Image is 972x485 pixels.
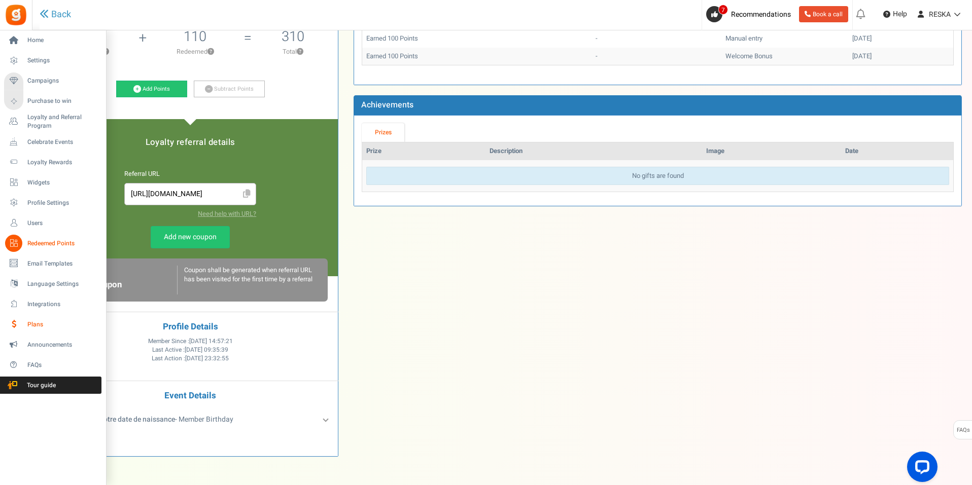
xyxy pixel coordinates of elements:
[956,421,970,440] span: FAQs
[27,219,98,228] span: Users
[194,81,265,98] a: Subtract Points
[185,354,229,363] span: [DATE] 23:32:55
[27,361,98,369] span: FAQs
[253,47,333,56] p: Total
[27,77,98,85] span: Campaigns
[27,113,101,130] span: Loyalty and Referral Program
[53,138,328,147] h5: Loyalty referral details
[4,194,101,211] a: Profile Settings
[706,6,795,22] a: 7 Recommendations
[890,9,907,19] span: Help
[5,4,27,26] img: Gratisfaction
[362,142,485,160] th: Prize
[4,93,101,110] a: Purchase to win
[78,414,175,425] b: Entrez votre date de naissance
[702,142,841,160] th: Image
[362,123,404,142] a: Prizes
[4,255,101,272] a: Email Templates
[27,239,98,248] span: Redeemed Points
[592,30,721,48] td: -
[4,275,101,292] a: Language Settings
[852,52,949,61] div: [DATE]
[50,322,330,332] h4: Profile Details
[4,336,101,353] a: Announcements
[78,414,233,425] span: - Member Birthday
[485,142,702,160] th: Description
[27,97,98,105] span: Purchase to win
[27,199,98,207] span: Profile Settings
[4,133,101,151] a: Celebrate Events
[4,72,101,90] a: Campaigns
[4,52,101,69] a: Settings
[4,214,101,232] a: Users
[4,316,101,333] a: Plans
[148,337,233,346] span: Member Since :
[361,99,413,111] b: Achievements
[27,158,98,167] span: Loyalty Rewards
[592,48,721,65] td: -
[189,337,233,346] span: [DATE] 14:57:21
[27,259,98,268] span: Email Templates
[27,300,98,309] span: Integrations
[185,346,228,354] span: [DATE] 09:35:39
[152,354,229,363] span: Last Action :
[4,356,101,374] a: FAQs
[238,185,255,203] span: Click to Copy
[27,56,98,65] span: Settings
[50,391,330,401] h4: Event Details
[841,142,953,160] th: Date
[184,29,206,44] h5: 110
[27,138,98,146] span: Celebrate Events
[799,6,848,22] a: Book a call
[879,6,911,22] a: Help
[27,280,98,288] span: Language Settings
[151,226,230,248] a: Add new coupon
[124,171,256,178] h6: Referral URL
[4,235,101,252] a: Redeemed Points
[60,271,177,289] h6: Loyalty Referral Coupon
[366,167,949,185] div: No gifts are found
[116,81,187,98] a: Add Points
[177,266,321,294] div: Coupon shall be generated when referral URL has been visited for the first time by a referral
[725,33,762,43] span: Manual entry
[929,9,951,20] span: RESKA
[27,341,98,349] span: Announcements
[362,48,592,65] td: Earned 100 Points
[721,48,848,65] td: Welcome Bonus
[4,295,101,313] a: Integrations
[152,346,228,354] span: Last Active :
[207,49,214,55] button: ?
[4,154,101,171] a: Loyalty Rewards
[27,320,98,329] span: Plans
[148,47,242,56] p: Redeemed
[731,9,791,20] span: Recommendations
[362,30,592,48] td: Earned 100 Points
[4,174,101,191] a: Widgets
[282,29,304,44] h5: 310
[297,49,303,55] button: ?
[27,178,98,187] span: Widgets
[4,32,101,49] a: Home
[718,5,728,15] span: 7
[27,36,98,45] span: Home
[40,8,71,21] a: Back
[198,209,256,218] a: Need help with URL?
[4,113,101,130] a: Loyalty and Referral Program
[5,381,76,390] span: Tour guide
[852,34,949,44] div: [DATE]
